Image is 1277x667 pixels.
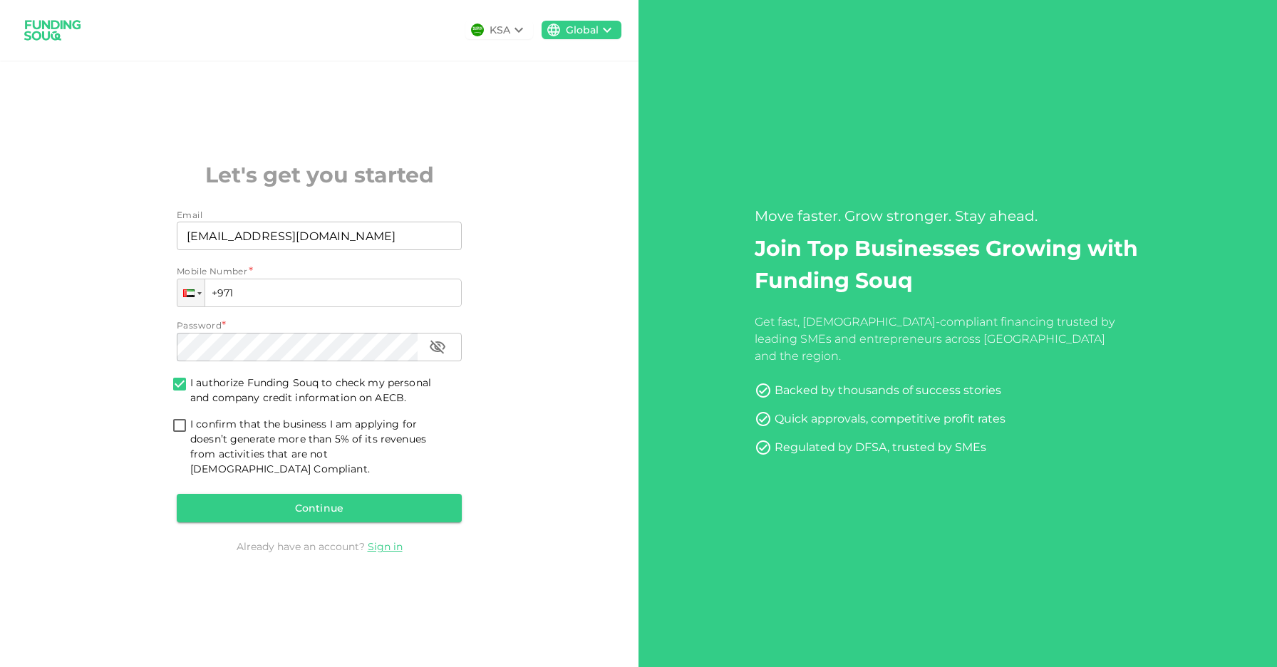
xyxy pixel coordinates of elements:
[471,24,484,36] img: flag-sa.b9a346574cdc8950dd34b50780441f57.svg
[177,279,205,306] div: United Arab Emirates: + 971
[490,23,510,38] div: KSA
[190,376,431,404] span: I authorize Funding Souq to check my personal and company credit information on AECB.
[169,376,190,395] span: termsConditionsForInvestmentsAccepted
[177,264,247,279] span: Mobile Number
[775,439,986,456] div: Regulated by DFSA, trusted by SMEs
[177,333,418,361] input: password
[177,159,462,191] h2: Let's get you started
[755,314,1120,365] div: Get fast, [DEMOGRAPHIC_DATA]-compliant financing trusted by leading SMEs and entrepreneurs across...
[177,279,462,307] input: 1 (702) 123-4567
[775,410,1005,428] div: Quick approvals, competitive profit rates
[177,210,202,220] span: Email
[190,417,450,477] span: I confirm that the business I am applying for doesn’t generate more than 5% of its revenues from ...
[755,232,1161,296] h2: Join Top Businesses Growing with Funding Souq
[177,222,446,250] input: email
[17,11,88,49] img: logo
[368,540,403,553] a: Sign in
[566,23,599,38] div: Global
[177,494,462,522] button: Continue
[169,417,190,436] span: shariahTandCAccepted
[755,205,1161,227] div: Move faster. Grow stronger. Stay ahead.
[177,320,222,331] span: Password
[775,382,1001,399] div: Backed by thousands of success stories
[177,539,462,554] div: Already have an account?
